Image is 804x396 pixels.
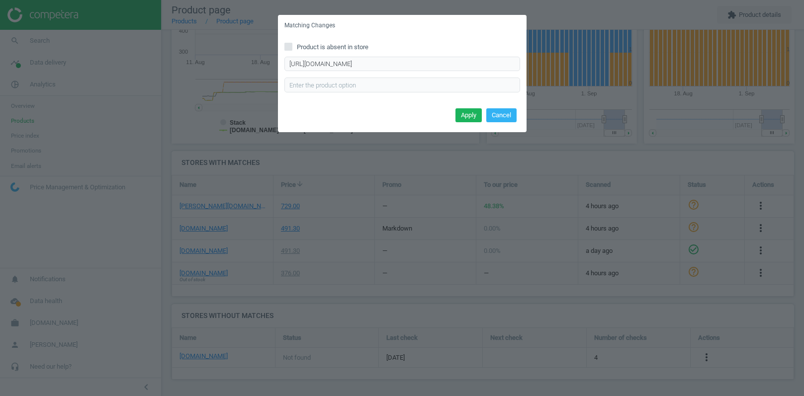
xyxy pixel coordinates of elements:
[284,78,520,92] input: Enter the product option
[486,108,517,122] button: Cancel
[295,43,370,52] span: Product is absent in store
[455,108,482,122] button: Apply
[284,21,335,30] h5: Matching Changes
[284,57,520,72] input: Enter correct product URL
